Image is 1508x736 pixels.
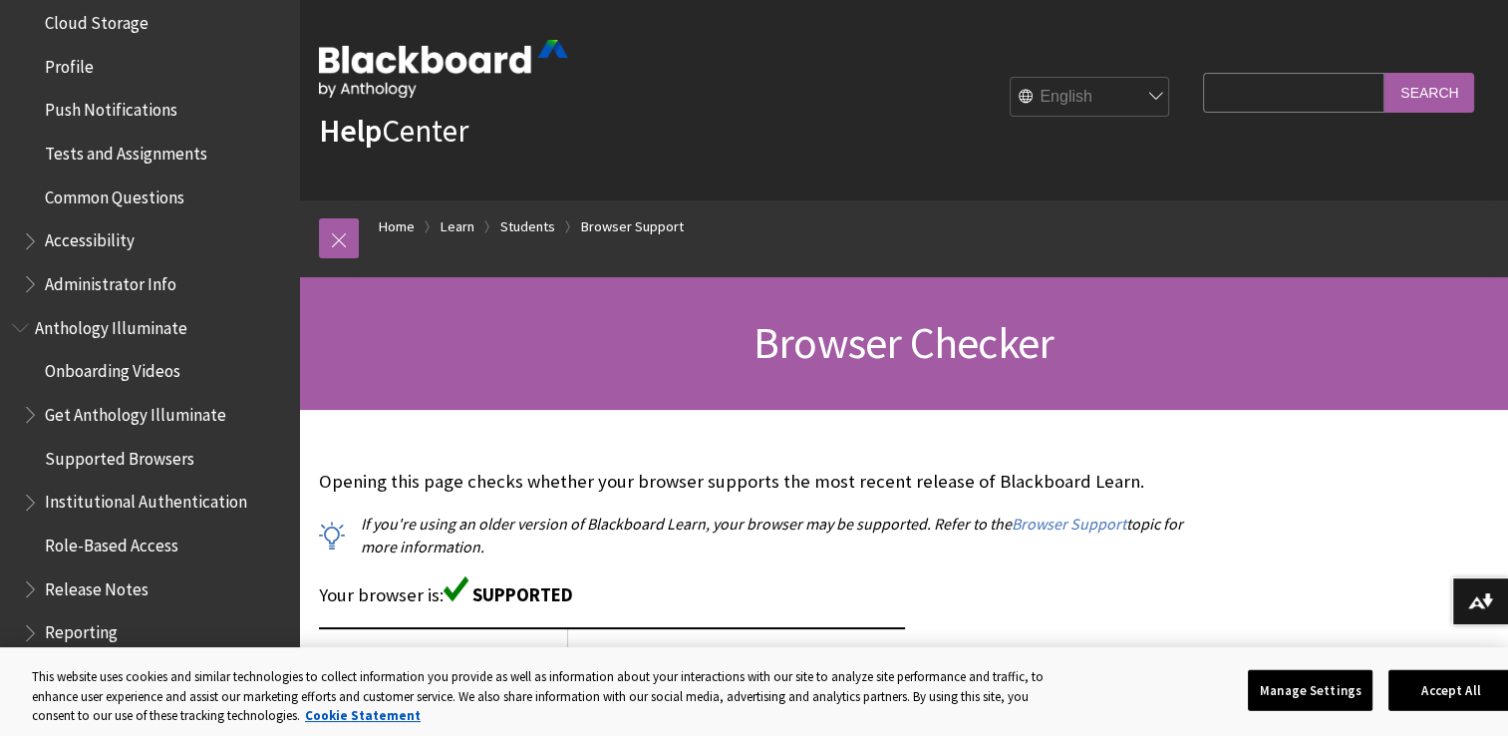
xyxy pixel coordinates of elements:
span: Browser Checker [754,315,1054,370]
strong: Help [319,111,382,151]
span: Windows [576,644,641,664]
span: Profile [45,50,94,77]
span: SUPPORTED [472,583,573,606]
span: Push Notifications [45,94,177,121]
span: Common Questions [45,181,184,207]
img: Blackboard by Anthology [319,40,568,98]
a: Students [500,214,555,239]
td: Operating System [319,628,568,680]
a: Browser Support [581,214,684,239]
span: Release Notes [45,572,149,599]
button: Manage Settings [1248,669,1372,711]
span: Onboarding Videos [45,355,180,382]
span: Role-Based Access [45,529,178,555]
span: Anthology Illuminate [35,311,187,338]
span: Tests and Assignments [45,137,207,164]
a: Browser Support [1012,514,1126,535]
span: Accessibility [45,224,135,251]
a: Home [379,214,415,239]
span: Supported Browsers [45,442,194,469]
select: Site Language Selector [1011,78,1170,118]
span: Get Anthology Illuminate [45,398,226,425]
span: Cloud Storage [45,6,149,33]
p: Opening this page checks whether your browser supports the most recent release of Blackboard Learn. [319,469,1193,495]
p: If you're using an older version of Blackboard Learn, your browser may be supported. Refer to the... [319,513,1193,557]
div: This website uses cookies and similar technologies to collect information you provide as well as ... [32,667,1056,726]
span: Reporting [45,616,118,643]
span: Institutional Authentication [45,486,247,513]
a: Learn [441,214,474,239]
a: More information about your privacy, opens in a new tab [305,707,421,724]
p: Your browser is: [319,576,1193,608]
input: Search [1384,73,1474,112]
span: Administrator Info [45,267,176,294]
img: Green supported icon [444,576,468,601]
a: HelpCenter [319,111,468,151]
